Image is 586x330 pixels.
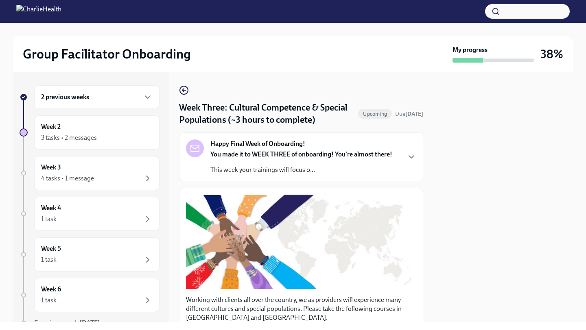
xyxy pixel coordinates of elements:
[20,115,160,150] a: Week 23 tasks • 2 messages
[34,85,160,109] div: 2 previous weeks
[210,165,392,174] p: This week your trainings will focus o...
[20,197,160,231] a: Week 41 task
[358,111,392,117] span: Upcoming
[41,174,94,183] div: 4 tasks • 1 message
[41,122,61,131] h6: Week 2
[41,163,61,172] h6: Week 3
[405,111,423,117] strong: [DATE]
[210,139,305,148] strong: Happy Final Week of Onboarding!
[186,195,416,289] button: Zoom image
[20,237,160,271] a: Week 51 task
[186,295,416,322] p: Working with clients all over the country, we as providers will experience many different culture...
[79,319,100,327] strong: [DATE]
[41,255,57,264] div: 1 task
[20,278,160,312] a: Week 61 task
[210,150,392,158] strong: You made it to WEEK THREE of onboarding! You're almost there!
[23,46,191,62] h2: Group Facilitator Onboarding
[41,244,61,253] h6: Week 5
[41,296,57,305] div: 1 task
[453,46,488,54] strong: My progress
[41,215,57,224] div: 1 task
[540,47,563,61] h3: 38%
[41,285,61,294] h6: Week 6
[41,204,61,213] h6: Week 4
[179,102,355,126] h4: Week Three: Cultural Competence & Special Populations (~3 hours to complete)
[20,156,160,190] a: Week 34 tasks • 1 message
[395,110,423,118] span: September 23rd, 2025 10:00
[41,133,97,142] div: 3 tasks • 2 messages
[395,111,423,117] span: Due
[34,319,100,327] span: Experience ends
[16,5,61,18] img: CharlieHealth
[41,93,89,102] h6: 2 previous weeks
